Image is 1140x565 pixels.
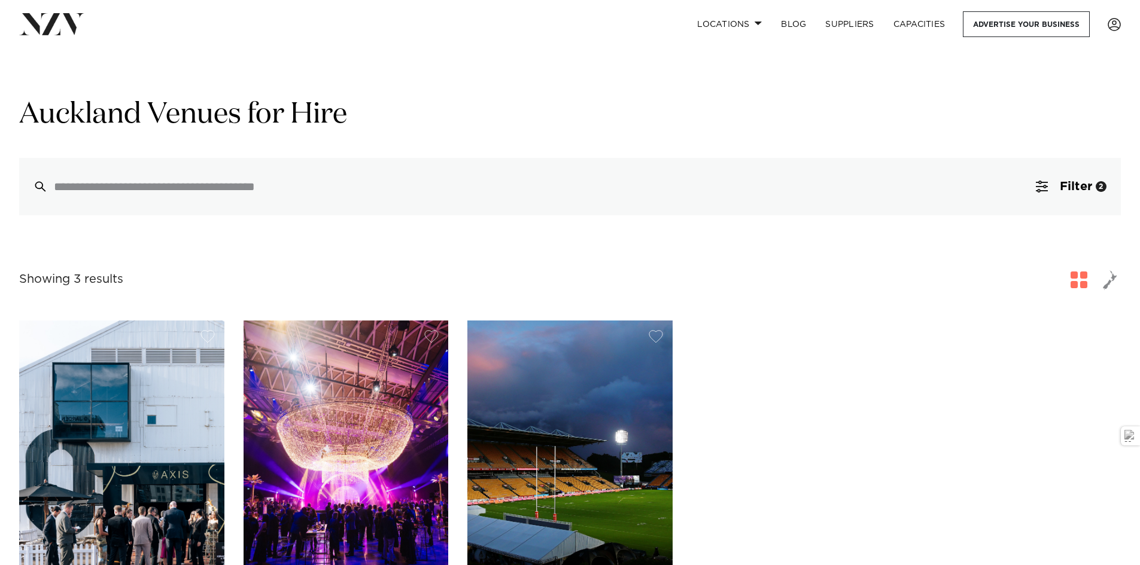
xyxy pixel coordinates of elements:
img: nzv-logo.png [19,13,84,35]
div: Showing 3 results [19,270,123,289]
h1: Auckland Venues for Hire [19,96,1121,134]
a: Locations [688,11,771,37]
a: SUPPLIERS [816,11,883,37]
a: Capacities [884,11,955,37]
div: 2 [1096,181,1106,192]
a: BLOG [771,11,816,37]
a: Advertise your business [963,11,1090,37]
button: Filter2 [1022,158,1121,215]
span: Filter [1060,181,1092,193]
